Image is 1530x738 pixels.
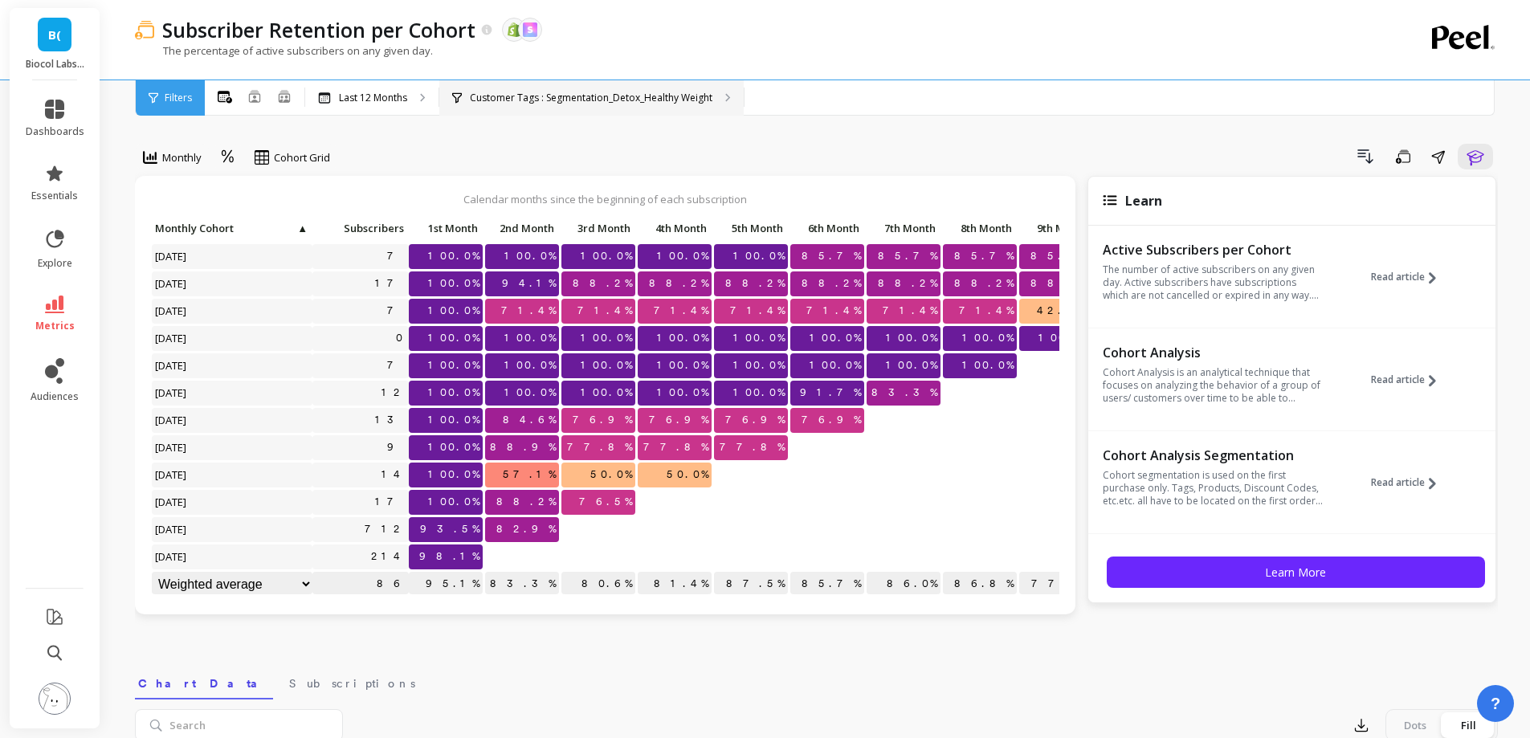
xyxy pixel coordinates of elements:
[152,463,191,487] span: [DATE]
[794,222,859,234] span: 6th Month
[312,572,409,596] p: 86
[384,353,409,377] a: 7
[714,572,788,596] p: 87.5%
[577,353,635,377] span: 100.0%
[384,435,409,459] a: 9
[501,326,559,350] span: 100.0%
[31,390,79,403] span: audiences
[730,353,788,377] span: 100.0%
[493,517,559,541] span: 82.9%
[942,217,1018,242] div: Toggle SortBy
[717,222,783,234] span: 5th Month
[651,299,712,323] span: 71.4%
[425,408,483,432] span: 100.0%
[316,222,404,234] span: Subscribers
[498,299,559,323] span: 71.4%
[135,663,1498,699] nav: Tabs
[425,244,483,268] span: 100.0%
[577,381,635,405] span: 100.0%
[867,217,940,239] p: 7th Month
[412,222,478,234] span: 1st Month
[165,92,192,104] span: Filters
[561,572,635,596] p: 80.6%
[654,353,712,377] span: 100.0%
[162,16,475,43] p: Subscriber Retention per Cohort
[312,217,388,242] div: Toggle SortBy
[135,43,433,58] p: The percentage of active subscribers on any given day.
[727,299,788,323] span: 71.4%
[393,326,409,350] a: 0
[569,408,635,432] span: 76.9%
[564,435,635,459] span: 77.8%
[946,222,1012,234] span: 8th Month
[152,217,312,239] p: Monthly Cohort
[416,544,483,569] span: 98.1%
[296,222,308,234] span: ▲
[289,675,415,691] span: Subscriptions
[372,408,409,432] a: 13
[152,326,191,350] span: [DATE]
[138,675,270,691] span: Chart Data
[798,408,864,432] span: 76.9%
[500,463,559,487] span: 57.1%
[713,217,789,242] div: Toggle SortBy
[425,299,483,323] span: 100.0%
[654,381,712,405] span: 100.0%
[803,299,864,323] span: 71.4%
[470,92,712,104] p: Customer Tags : Segmentation_Detox_Healthy Weight
[1125,192,1162,210] span: Learn
[951,271,1017,296] span: 88.2%
[500,408,559,432] span: 84.6%
[569,271,635,296] span: 88.2%
[637,217,713,242] div: Toggle SortBy
[1019,217,1093,239] p: 9th Month
[1371,271,1425,283] span: Read article
[384,244,409,268] a: 7
[1371,446,1448,520] button: Read article
[641,222,707,234] span: 4th Month
[484,217,561,242] div: Toggle SortBy
[1019,572,1093,596] p: 77.4%
[425,435,483,459] span: 100.0%
[152,435,191,459] span: [DATE]
[1442,712,1495,738] div: Fill
[487,435,559,459] span: 88.9%
[790,217,864,239] p: 6th Month
[587,463,635,487] span: 50.0%
[488,222,554,234] span: 2nd Month
[1371,373,1425,386] span: Read article
[151,192,1059,206] p: Calendar months since the beginning of each subscription
[1477,685,1514,722] button: ?
[501,381,559,405] span: 100.0%
[501,244,559,268] span: 100.0%
[1491,692,1500,715] span: ?
[1103,366,1324,405] p: Cohort Analysis is an analytical technique that focuses on analyzing the behavior of a group of u...
[339,92,407,104] p: Last 12 Months
[866,217,942,242] div: Toggle SortBy
[361,517,409,541] a: 712
[798,244,864,268] span: 85.7%
[722,271,788,296] span: 88.2%
[425,463,483,487] span: 100.0%
[152,490,191,514] span: [DATE]
[654,326,712,350] span: 100.0%
[1265,565,1326,580] span: Learn More
[883,353,940,377] span: 100.0%
[1371,476,1425,489] span: Read article
[368,544,409,569] a: 214
[38,257,72,270] span: explore
[499,271,559,296] span: 94.1%
[714,217,788,239] p: 5th Month
[1103,469,1324,508] p: Cohort segmentation is used on the first purchase only. Tags, Products, Discount Codes, etc.etc. ...
[806,353,864,377] span: 100.0%
[870,222,936,234] span: 7th Month
[378,463,409,487] a: 14
[152,381,191,405] span: [DATE]
[1103,242,1324,258] p: Active Subscribers per Cohort
[152,299,191,323] span: [DATE]
[155,222,296,234] span: Monthly Cohort
[425,271,483,296] span: 100.0%
[730,244,788,268] span: 100.0%
[507,22,521,37] img: api.shopify.svg
[654,244,712,268] span: 100.0%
